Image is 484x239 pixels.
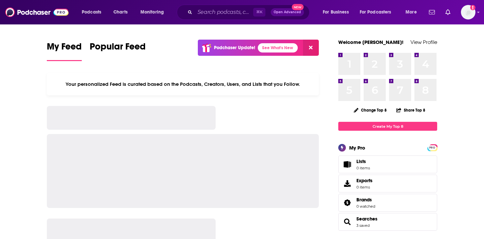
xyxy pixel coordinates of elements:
[323,8,349,17] span: For Business
[401,7,425,17] button: open menu
[426,7,438,18] a: Show notifications dropdown
[410,39,437,45] a: View Profile
[396,104,426,117] button: Share Top 8
[82,8,101,17] span: Podcasts
[341,217,354,226] a: Searches
[77,7,110,17] button: open menu
[338,175,437,192] a: Exports
[349,145,365,151] div: My Pro
[428,145,436,150] a: PRO
[338,213,437,231] span: Searches
[356,216,378,222] a: Searches
[356,178,373,184] span: Exports
[195,7,253,17] input: Search podcasts, credits, & more...
[109,7,132,17] a: Charts
[443,7,453,18] a: Show notifications dropdown
[461,5,475,19] button: Show profile menu
[338,39,404,45] a: Welcome [PERSON_NAME]!
[292,4,304,10] span: New
[356,158,370,164] span: Lists
[461,5,475,19] img: User Profile
[356,197,372,203] span: Brands
[470,5,475,10] svg: Add a profile image
[90,41,146,61] a: Popular Feed
[356,166,370,170] span: 0 items
[47,41,82,56] span: My Feed
[90,41,146,56] span: Popular Feed
[47,41,82,61] a: My Feed
[5,6,69,18] img: Podchaser - Follow, Share and Rate Podcasts
[318,7,357,17] button: open menu
[356,185,373,189] span: 0 items
[183,5,316,20] div: Search podcasts, credits, & more...
[350,106,391,114] button: Change Top 8
[47,73,319,95] div: Your personalized Feed is curated based on the Podcasts, Creators, Users, and Lists that you Follow.
[338,155,437,173] a: Lists
[338,194,437,212] span: Brands
[136,7,172,17] button: open menu
[355,7,401,17] button: open menu
[214,45,255,51] p: Podchaser Update!
[140,8,164,17] span: Monitoring
[274,11,301,14] span: Open Advanced
[356,223,370,228] a: 3 saved
[360,8,391,17] span: For Podcasters
[271,8,304,16] button: Open AdvancedNew
[341,160,354,169] span: Lists
[338,122,437,131] a: Create My Top 8
[461,5,475,19] span: Logged in as jdimarcello
[341,198,354,207] a: Brands
[356,158,366,164] span: Lists
[253,8,265,17] span: ⌘ K
[113,8,128,17] span: Charts
[356,197,375,203] a: Brands
[341,179,354,188] span: Exports
[406,8,417,17] span: More
[356,204,375,209] a: 0 watched
[258,43,298,52] a: See What's New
